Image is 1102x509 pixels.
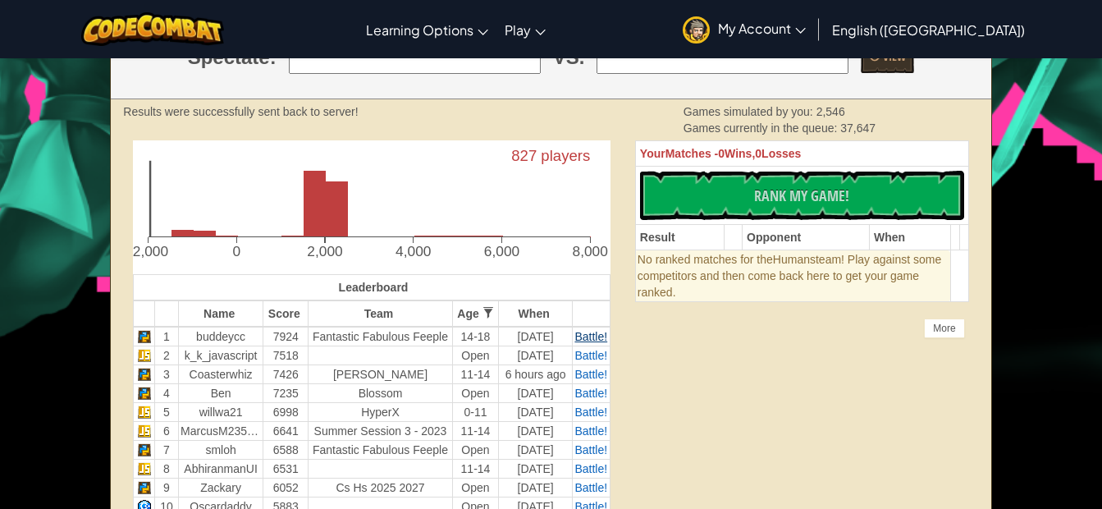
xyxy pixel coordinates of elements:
[154,327,178,346] td: 1
[452,479,499,498] td: Open
[499,403,572,422] td: [DATE]
[869,225,950,250] th: When
[263,300,309,327] th: Score
[179,441,263,460] td: smloh
[123,105,358,118] strong: Results were successfully sent back to server!
[572,243,607,259] text: 8,000
[499,441,572,460] td: [DATE]
[263,460,309,479] td: 6531
[358,7,496,52] a: Learning Options
[452,300,499,327] th: Age
[452,403,499,422] td: 0-11
[452,365,499,384] td: 11-14
[574,349,607,362] a: Battle!
[452,327,499,346] td: 14-18
[179,384,263,403] td: Ben
[840,122,876,135] span: 37,647
[816,105,845,118] span: 2,546
[309,327,452,346] td: Fantastic Fabulous Feeple
[396,243,431,259] text: 4,000
[263,403,309,422] td: 6998
[824,7,1033,52] a: English ([GEOGRAPHIC_DATA])
[640,171,964,220] button: Rank My Game!
[309,384,452,403] td: Blossom
[309,422,452,441] td: Summer Session 3 - 2023
[484,243,519,259] text: 6,000
[718,20,806,37] span: My Account
[309,479,452,498] td: Cs Hs 2025 2027
[452,346,499,365] td: Open
[574,481,607,494] a: Battle!
[743,225,870,250] th: Opponent
[179,300,263,327] th: Name
[179,479,263,498] td: Zackary
[179,327,263,346] td: buddeycc
[499,300,572,327] th: When
[309,365,452,384] td: [PERSON_NAME]
[452,384,499,403] td: Open
[307,243,342,259] text: 2,000
[635,225,724,250] th: Result
[154,422,178,441] td: 6
[761,147,801,160] span: Losses
[684,122,840,135] span: Games currently in the queue:
[635,250,950,302] td: Humans
[263,365,309,384] td: 7426
[154,365,178,384] td: 3
[832,21,1025,39] span: English ([GEOGRAPHIC_DATA])
[725,147,755,160] span: Wins,
[880,48,906,64] span: View
[505,21,531,39] span: Play
[179,460,263,479] td: AbhiranmanUI
[452,441,499,460] td: Open
[499,460,572,479] td: [DATE]
[154,441,178,460] td: 7
[263,384,309,403] td: 7235
[499,346,572,365] td: [DATE]
[574,424,607,438] a: Battle!
[179,365,263,384] td: Coasterwhiz
[263,327,309,346] td: 7924
[154,384,178,403] td: 4
[154,403,178,422] td: 5
[179,403,263,422] td: willwa21
[339,281,409,294] span: Leaderboard
[574,368,607,381] a: Battle!
[499,479,572,498] td: [DATE]
[499,327,572,346] td: [DATE]
[263,346,309,365] td: 7518
[496,7,554,52] a: Play
[309,300,452,327] th: Team
[684,105,816,118] span: Games simulated by you:
[499,365,572,384] td: 6 hours ago
[263,441,309,460] td: 6588
[179,422,263,441] td: MarcusM235618
[574,387,607,400] a: Battle!
[574,462,607,475] a: Battle!
[452,460,499,479] td: 11-14
[638,253,773,266] span: No ranked matches for the
[635,141,968,167] th: 0 0
[179,346,263,365] td: k_k_javascript
[128,243,168,259] text: -2,000
[640,147,665,160] span: Your
[263,479,309,498] td: 6052
[638,253,941,299] span: team! Play against some competitors and then come back here to get your game ranked.
[574,330,607,343] a: Battle!
[233,243,241,259] text: 0
[81,12,225,46] img: CodeCombat logo
[574,443,607,456] a: Battle!
[683,16,710,44] img: avatar
[924,319,964,338] div: More
[309,403,452,422] td: HyperX
[674,3,814,55] a: My Account
[452,422,499,441] td: 11-14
